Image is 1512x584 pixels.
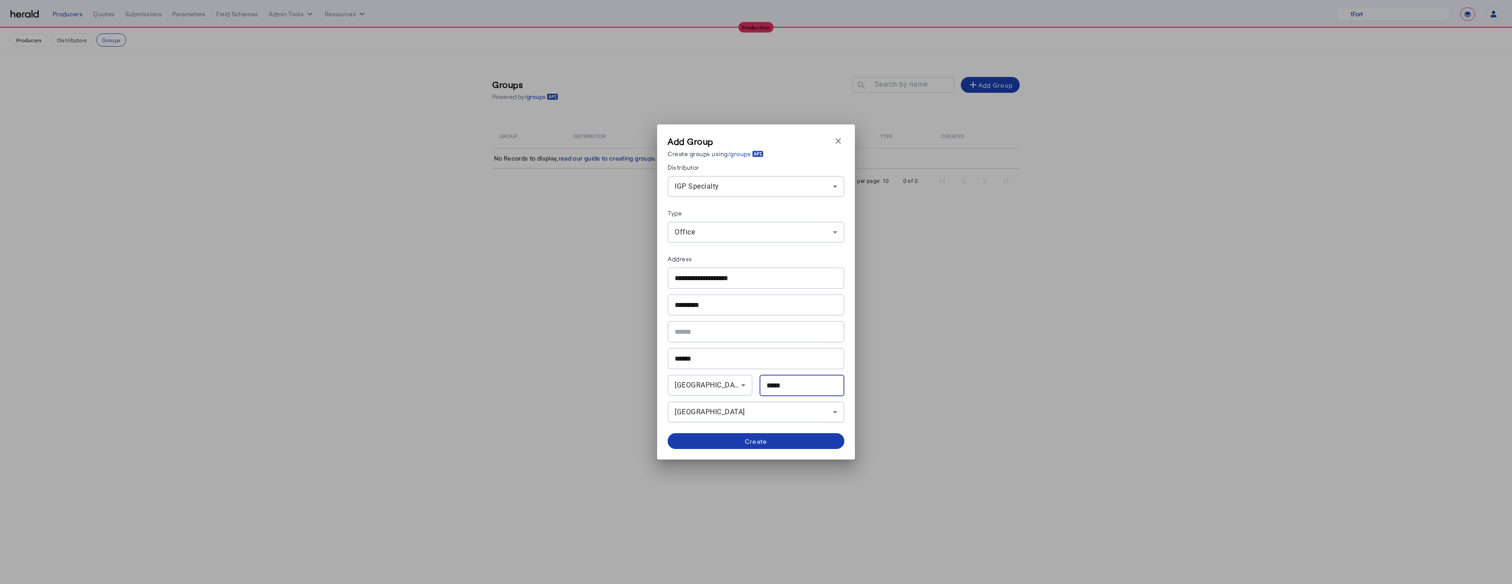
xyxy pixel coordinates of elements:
label: Type [668,209,682,217]
span: Office [675,228,695,236]
p: Create groups using [668,149,763,158]
label: Distributor [668,164,699,171]
label: Address [668,255,692,263]
button: Create [668,433,844,449]
div: Create [745,437,767,446]
span: [GEOGRAPHIC_DATA] [675,381,745,389]
a: /groups [728,149,763,158]
h3: Add Group [668,135,763,147]
span: [GEOGRAPHIC_DATA] [675,408,745,416]
span: IGP Specialty [675,182,719,190]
